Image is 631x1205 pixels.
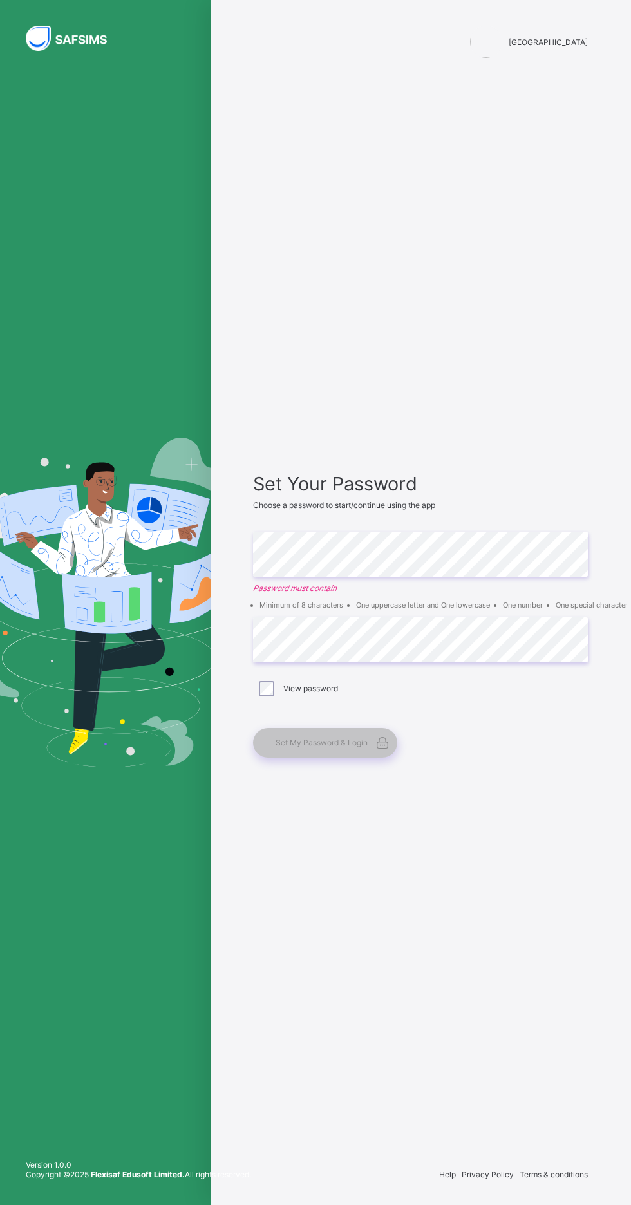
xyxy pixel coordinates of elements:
span: Copyright © 2025 All rights reserved. [26,1170,251,1179]
span: Set Your Password [253,472,588,495]
em: Password must contain [253,583,588,593]
span: Version 1.0.0 [26,1160,251,1170]
span: Choose a password to start/continue using the app [253,500,435,510]
img: Himma International College [470,26,502,58]
img: SAFSIMS Logo [26,26,122,51]
strong: Flexisaf Edusoft Limited. [91,1170,185,1179]
li: Minimum of 8 characters [259,601,343,610]
li: One special character [556,601,628,610]
span: Set My Password & Login [276,738,368,747]
label: View password [283,684,338,693]
li: One uppercase letter and One lowercase [356,601,490,610]
span: Terms & conditions [520,1170,588,1179]
span: Privacy Policy [462,1170,514,1179]
li: One number [503,601,543,610]
span: Help [439,1170,456,1179]
span: [GEOGRAPHIC_DATA] [509,37,588,47]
